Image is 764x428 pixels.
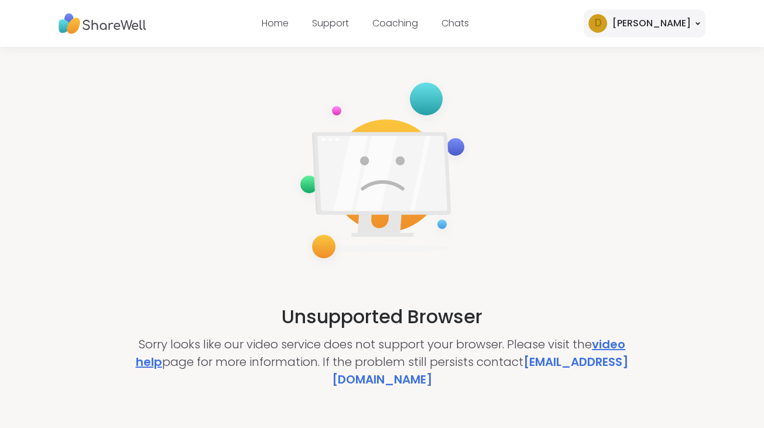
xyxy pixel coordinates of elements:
[262,16,289,30] a: Home
[312,16,349,30] a: Support
[594,16,601,31] span: D
[59,8,146,40] img: ShareWell Nav Logo
[291,75,474,270] img: not-supported
[282,303,482,331] h2: Unsupported Browser
[612,16,690,30] div: [PERSON_NAME]
[441,16,469,30] a: Chats
[372,16,418,30] a: Coaching
[128,335,637,388] p: Sorry looks like our video service does not support your browser. Please visit the page for more ...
